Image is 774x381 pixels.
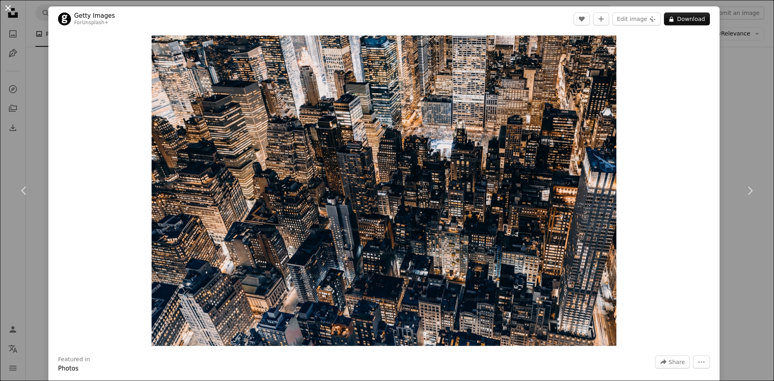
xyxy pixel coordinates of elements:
[58,12,71,25] img: Go to Getty Images's profile
[74,20,115,26] div: For
[152,35,617,346] img: Aerial View of Buildings in Manhattan at Night / NYC
[82,20,108,25] a: Unsplash+
[74,12,115,20] a: Getty Images
[669,356,685,368] span: Share
[152,35,617,346] button: Zoom in on this image
[574,12,590,25] button: Like
[693,356,710,369] button: More Actions
[726,152,774,229] a: Next
[612,12,661,25] button: Edit image
[664,12,710,25] button: Download
[58,356,90,364] h3: Featured in
[593,12,609,25] button: Add to Collection
[655,356,690,369] button: Share this image
[58,365,79,372] a: Photos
